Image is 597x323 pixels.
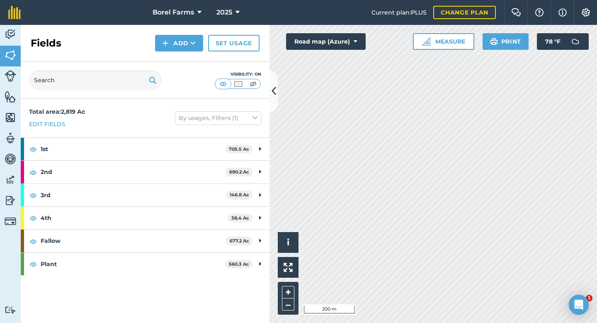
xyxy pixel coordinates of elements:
[278,232,298,253] button: i
[433,6,496,19] a: Change plan
[41,230,226,252] strong: Fallow
[5,111,16,124] img: svg+xml;base64,PHN2ZyB4bWxucz0iaHR0cDovL3d3dy53My5vcmcvMjAwMC9zdmciIHdpZHRoPSI1NiIgaGVpZ2h0PSI2MC...
[21,138,269,160] div: 1st705.5 Ac
[287,237,289,247] span: i
[216,7,232,17] span: 2025
[29,70,162,90] input: Search
[8,6,21,19] img: fieldmargin Logo
[29,213,37,223] img: svg+xml;base64,PHN2ZyB4bWxucz0iaHR0cDovL3d3dy53My5vcmcvMjAwMC9zdmciIHdpZHRoPSIxOCIgaGVpZ2h0PSIyNC...
[483,33,529,50] button: Print
[155,35,203,51] button: Add
[581,8,591,17] img: A cog icon
[371,8,427,17] span: Current plan : PLUS
[163,38,168,48] img: svg+xml;base64,PHN2ZyB4bWxucz0iaHR0cDovL3d3dy53My5vcmcvMjAwMC9zdmciIHdpZHRoPSIxNCIgaGVpZ2h0PSIyNC...
[558,7,567,17] img: svg+xml;base64,PHN2ZyB4bWxucz0iaHR0cDovL3d3dy53My5vcmcvMjAwMC9zdmciIHdpZHRoPSIxNyIgaGVpZ2h0PSIxNy...
[41,138,225,160] strong: 1st
[5,91,16,103] img: svg+xml;base64,PHN2ZyB4bWxucz0iaHR0cDovL3d3dy53My5vcmcvMjAwMC9zdmciIHdpZHRoPSI1NiIgaGVpZ2h0PSI2MC...
[230,192,249,198] strong: 146.8 Ac
[175,111,261,125] button: By usages, Filters (1)
[284,263,293,272] img: Four arrows, one pointing top left, one top right, one bottom right and the last bottom left
[29,120,66,129] a: Edit fields
[41,207,228,229] strong: 4th
[286,33,366,50] button: Road map (Azure)
[569,295,589,315] div: Open Intercom Messenger
[248,80,258,88] img: svg+xml;base64,PHN2ZyB4bWxucz0iaHR0cDovL3d3dy53My5vcmcvMjAwMC9zdmciIHdpZHRoPSI1MCIgaGVpZ2h0PSI0MC...
[413,33,474,50] button: Measure
[29,144,37,154] img: svg+xml;base64,PHN2ZyB4bWxucz0iaHR0cDovL3d3dy53My5vcmcvMjAwMC9zdmciIHdpZHRoPSIxOCIgaGVpZ2h0PSIyNC...
[490,37,498,46] img: svg+xml;base64,PHN2ZyB4bWxucz0iaHR0cDovL3d3dy53My5vcmcvMjAwMC9zdmciIHdpZHRoPSIxOSIgaGVpZ2h0PSIyNC...
[41,161,226,183] strong: 2nd
[21,161,269,183] div: 2nd690.2 Ac
[5,49,16,61] img: svg+xml;base64,PHN2ZyB4bWxucz0iaHR0cDovL3d3dy53My5vcmcvMjAwMC9zdmciIHdpZHRoPSI1NiIgaGVpZ2h0PSI2MC...
[149,75,157,85] img: svg+xml;base64,PHN2ZyB4bWxucz0iaHR0cDovL3d3dy53My5vcmcvMjAwMC9zdmciIHdpZHRoPSIxOSIgaGVpZ2h0PSIyNC...
[282,286,294,299] button: +
[229,261,249,267] strong: 560.3 Ac
[31,37,61,50] h2: Fields
[29,259,37,269] img: svg+xml;base64,PHN2ZyB4bWxucz0iaHR0cDovL3d3dy53My5vcmcvMjAwMC9zdmciIHdpZHRoPSIxOCIgaGVpZ2h0PSIyNC...
[5,70,16,82] img: svg+xml;base64,PD94bWwgdmVyc2lvbj0iMS4wIiBlbmNvZGluZz0idXRmLTgiPz4KPCEtLSBHZW5lcmF0b3I6IEFkb2JlIE...
[153,7,194,17] span: Borel Farms
[215,71,261,78] div: Visibility: On
[422,37,430,46] img: Ruler icon
[5,153,16,165] img: svg+xml;base64,PD94bWwgdmVyc2lvbj0iMS4wIiBlbmNvZGluZz0idXRmLTgiPz4KPCEtLSBHZW5lcmF0b3I6IEFkb2JlIE...
[41,184,226,206] strong: 3rd
[5,132,16,144] img: svg+xml;base64,PD94bWwgdmVyc2lvbj0iMS4wIiBlbmNvZGluZz0idXRmLTgiPz4KPCEtLSBHZW5lcmF0b3I6IEFkb2JlIE...
[534,8,544,17] img: A question mark icon
[5,306,16,314] img: svg+xml;base64,PD94bWwgdmVyc2lvbj0iMS4wIiBlbmNvZGluZz0idXRmLTgiPz4KPCEtLSBHZW5lcmF0b3I6IEFkb2JlIE...
[21,230,269,252] div: Fallow677.2 Ac
[5,194,16,207] img: svg+xml;base64,PD94bWwgdmVyc2lvbj0iMS4wIiBlbmNvZGluZz0idXRmLTgiPz4KPCEtLSBHZW5lcmF0b3I6IEFkb2JlIE...
[545,33,561,50] span: 78 ° F
[5,28,16,41] img: svg+xml;base64,PD94bWwgdmVyc2lvbj0iMS4wIiBlbmNvZGluZz0idXRmLTgiPz4KPCEtLSBHZW5lcmF0b3I6IEFkb2JlIE...
[29,108,85,115] strong: Total area : 2,819 Ac
[21,184,269,206] div: 3rd146.8 Ac
[29,190,37,200] img: svg+xml;base64,PHN2ZyB4bWxucz0iaHR0cDovL3d3dy53My5vcmcvMjAwMC9zdmciIHdpZHRoPSIxOCIgaGVpZ2h0PSIyNC...
[5,174,16,186] img: svg+xml;base64,PD94bWwgdmVyc2lvbj0iMS4wIiBlbmNvZGluZz0idXRmLTgiPz4KPCEtLSBHZW5lcmF0b3I6IEFkb2JlIE...
[208,35,260,51] a: Set usage
[21,207,269,229] div: 4th38.4 Ac
[218,80,228,88] img: svg+xml;base64,PHN2ZyB4bWxucz0iaHR0cDovL3d3dy53My5vcmcvMjAwMC9zdmciIHdpZHRoPSI1MCIgaGVpZ2h0PSI0MC...
[230,238,249,244] strong: 677.2 Ac
[233,80,243,88] img: svg+xml;base64,PHN2ZyB4bWxucz0iaHR0cDovL3d3dy53My5vcmcvMjAwMC9zdmciIHdpZHRoPSI1MCIgaGVpZ2h0PSI0MC...
[5,215,16,227] img: svg+xml;base64,PD94bWwgdmVyc2lvbj0iMS4wIiBlbmNvZGluZz0idXRmLTgiPz4KPCEtLSBHZW5lcmF0b3I6IEFkb2JlIE...
[586,295,592,301] span: 1
[229,169,249,175] strong: 690.2 Ac
[511,8,521,17] img: Two speech bubbles overlapping with the left bubble in the forefront
[231,215,249,221] strong: 38.4 Ac
[567,33,584,50] img: svg+xml;base64,PD94bWwgdmVyc2lvbj0iMS4wIiBlbmNvZGluZz0idXRmLTgiPz4KPCEtLSBHZW5lcmF0b3I6IEFkb2JlIE...
[537,33,589,50] button: 78 °F
[29,236,37,246] img: svg+xml;base64,PHN2ZyB4bWxucz0iaHR0cDovL3d3dy53My5vcmcvMjAwMC9zdmciIHdpZHRoPSIxOCIgaGVpZ2h0PSIyNC...
[29,167,37,177] img: svg+xml;base64,PHN2ZyB4bWxucz0iaHR0cDovL3d3dy53My5vcmcvMjAwMC9zdmciIHdpZHRoPSIxOCIgaGVpZ2h0PSIyNC...
[41,253,225,275] strong: Plant
[229,146,249,152] strong: 705.5 Ac
[282,299,294,311] button: –
[21,253,269,275] div: Plant560.3 Ac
